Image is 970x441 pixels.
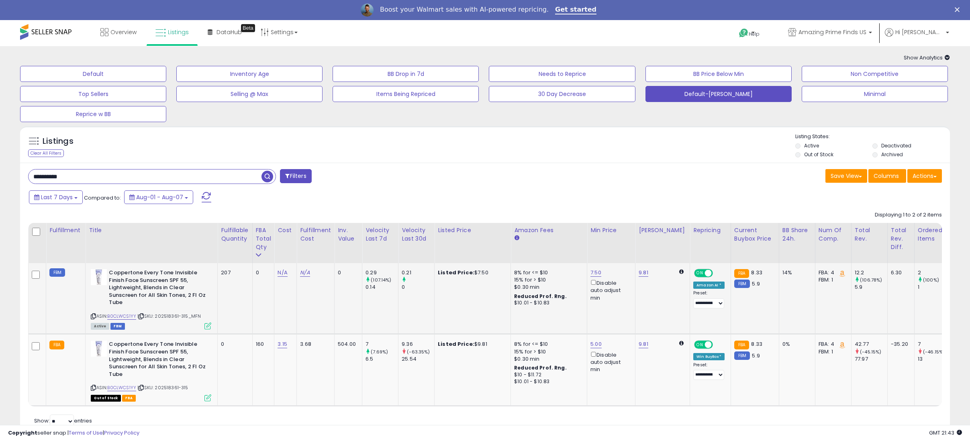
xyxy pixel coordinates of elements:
[107,313,136,320] a: B0CLWCS1YY
[918,226,947,243] div: Ordered Items
[124,190,193,204] button: Aug-01 - Aug-07
[366,341,398,348] div: 7
[739,28,749,38] i: Get Help
[907,169,942,183] button: Actions
[881,142,911,149] label: Deactivated
[91,269,107,285] img: 41uIOP70ZlL._SL40_.jpg
[514,364,567,371] b: Reduced Prof. Rng.
[918,284,950,291] div: 1
[110,28,137,36] span: Overview
[8,429,139,437] div: seller snap | |
[20,86,166,102] button: Top Sellers
[860,349,881,355] small: (-45.15%)
[402,355,434,363] div: 25.54
[555,6,596,14] a: Get started
[798,28,866,36] span: Amazing Prime Finds US
[891,269,908,276] div: 6.30
[639,340,648,348] a: 9.81
[256,341,268,348] div: 160
[891,226,911,251] div: Total Rev. Diff.
[109,269,206,308] b: Coppertone Every Tone Invisible Finish Face Sunscreen SPF 55, Lightweight, Blends in Clear Sunscr...
[855,341,887,348] div: 42.77
[923,349,945,355] small: (-46.15%)
[168,28,189,36] span: Listings
[278,340,287,348] a: 3.15
[804,151,833,158] label: Out of Stock
[752,352,760,359] span: 5.9
[752,280,760,288] span: 5.9
[91,341,211,400] div: ASIN:
[34,417,92,425] span: Show: entries
[402,269,434,276] div: 0.21
[795,133,950,141] p: Listing States:
[693,290,725,308] div: Preset:
[855,284,887,291] div: 5.9
[94,20,143,44] a: Overview
[202,20,248,44] a: DataHub
[693,362,725,380] div: Preset:
[782,20,878,46] a: Amazing Prime Finds US
[91,323,109,330] span: All listings currently available for purchase on Amazon
[782,341,809,348] div: 0%
[712,270,725,277] span: OFF
[91,269,211,329] div: ASIN:
[819,341,845,348] div: FBA: 4
[49,226,82,235] div: Fulfillment
[122,395,136,402] span: FBA
[514,341,581,348] div: 8% for <= $10
[514,378,581,385] div: $10.01 - $10.83
[819,226,848,243] div: Num of Comp.
[278,226,293,235] div: Cost
[109,341,206,380] b: Coppertone Every Tone Invisible Finish Face Sunscreen SPF 55, Lightweight, Blends in Clear Sunscr...
[137,313,201,319] span: | SKU: 202518361-315_MFN
[693,282,725,289] div: Amazon AI *
[782,226,812,243] div: BB Share 24h.
[825,169,867,183] button: Save View
[255,20,304,44] a: Settings
[712,341,725,348] span: OFF
[904,54,950,61] span: Show Analytics
[49,268,65,277] small: FBM
[855,269,887,276] div: 12.2
[49,341,64,349] small: FBA
[819,348,845,355] div: FBM: 1
[514,276,581,284] div: 15% for > $10
[300,226,331,243] div: Fulfillment Cost
[489,86,635,102] button: 30 Day Decrease
[221,269,246,276] div: 207
[149,20,195,44] a: Listings
[749,31,760,37] span: Help
[402,226,431,243] div: Velocity Last 30d
[874,172,899,180] span: Columns
[176,66,323,82] button: Inventory Age
[89,226,214,235] div: Title
[256,269,268,276] div: 0
[645,86,792,102] button: Default-[PERSON_NAME]
[300,341,328,348] div: 3.68
[885,28,949,46] a: Hi [PERSON_NAME]
[590,350,629,374] div: Disable auto adjust min
[645,66,792,82] button: BB Price Below Min
[241,24,255,32] div: Tooltip anchor
[918,269,950,276] div: 2
[860,277,882,283] small: (106.78%)
[221,341,246,348] div: 0
[41,193,73,201] span: Last 7 Days
[402,341,434,348] div: 9.36
[955,7,963,12] div: Close
[438,340,474,348] b: Listed Price:
[751,269,762,276] span: 8.33
[221,226,249,243] div: Fulfillable Quantity
[333,86,479,102] button: Items Being Repriced
[751,340,762,348] span: 8.33
[734,269,749,278] small: FBA
[639,226,686,235] div: [PERSON_NAME]
[802,86,948,102] button: Minimal
[402,284,434,291] div: 0
[69,429,103,437] a: Terms of Use
[695,341,705,348] span: ON
[514,300,581,306] div: $10.01 - $10.83
[590,278,629,302] div: Disable auto adjust min
[514,348,581,355] div: 15% for > $10
[918,355,950,363] div: 13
